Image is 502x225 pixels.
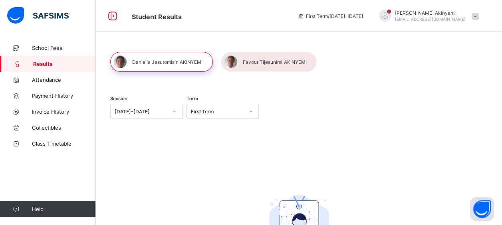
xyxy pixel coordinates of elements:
[132,13,182,21] span: Student Results
[32,93,96,99] span: Payment History
[33,61,96,67] span: Results
[187,96,198,101] span: Term
[298,13,363,19] span: session/term information
[371,10,483,23] div: OlukayodeAkinyemi
[32,140,96,147] span: Class Timetable
[395,17,466,22] span: [EMAIL_ADDRESS][DOMAIN_NAME]
[32,124,96,131] span: Collectibles
[115,109,168,114] div: [DATE]-[DATE]
[32,77,96,83] span: Attendance
[470,197,494,221] button: Open asap
[32,109,96,115] span: Invoice History
[395,10,466,16] span: [PERSON_NAME] Akinyemi
[32,206,95,212] span: Help
[191,109,244,114] div: First Term
[32,45,96,51] span: School Fees
[7,7,69,24] img: safsims
[110,96,127,101] span: Session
